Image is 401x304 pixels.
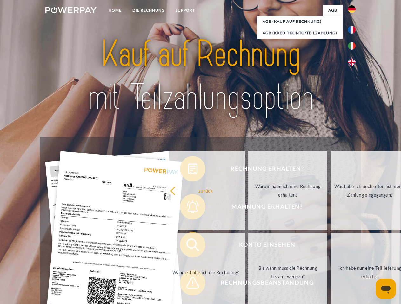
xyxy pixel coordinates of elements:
a: AGB (Kauf auf Rechnung) [257,16,343,27]
div: zurück [170,186,241,195]
div: Bis wann muss die Rechnung bezahlt werden? [252,264,324,281]
img: en [348,59,356,66]
iframe: Schaltfläche zum Öffnen des Messaging-Fensters [376,279,396,299]
a: DIE RECHNUNG [127,5,170,16]
div: Warum habe ich eine Rechnung erhalten? [252,182,324,199]
a: Home [103,5,127,16]
img: title-powerpay_de.svg [61,30,340,121]
img: it [348,42,356,50]
img: logo-powerpay-white.svg [45,7,97,13]
img: de [348,5,356,13]
div: Wann erhalte ich die Rechnung? [170,268,241,276]
img: fr [348,26,356,34]
a: SUPPORT [170,5,200,16]
a: AGB (Kreditkonto/Teilzahlung) [257,27,343,39]
a: agb [323,5,343,16]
